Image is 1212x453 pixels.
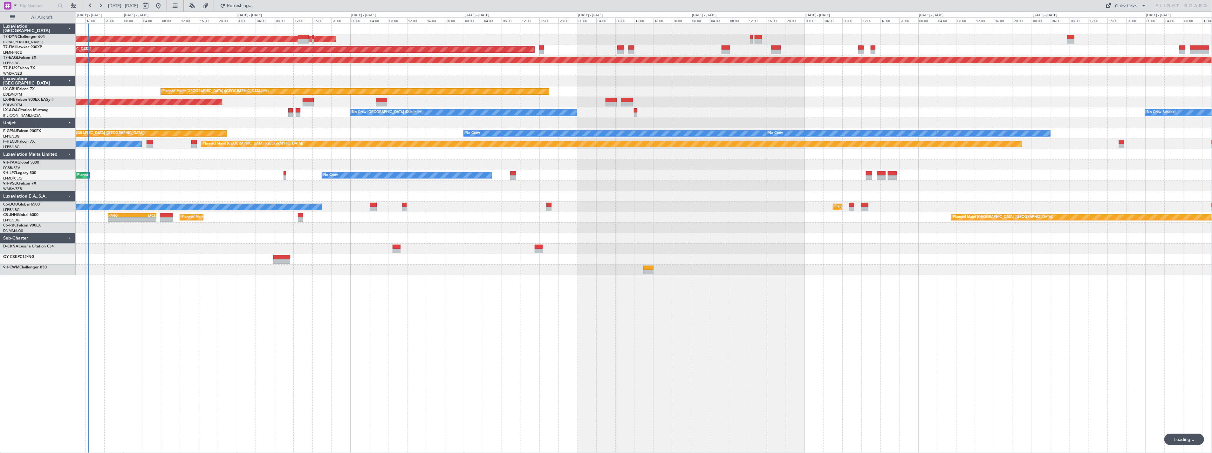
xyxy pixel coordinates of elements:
[691,17,710,23] div: 00:00
[824,17,843,23] div: 04:00
[710,17,729,23] div: 04:00
[953,213,1053,222] div: Planned Maint [GEOGRAPHIC_DATA] ([GEOGRAPHIC_DATA])
[994,17,1013,23] div: 16:00
[634,17,653,23] div: 12:00
[3,50,22,55] a: LFMN/NCE
[388,17,407,23] div: 08:00
[1164,17,1183,23] div: 04:00
[3,266,19,269] span: 9H-CWM
[3,224,41,227] a: CS-RRCFalcon 900LX
[85,17,104,23] div: 16:00
[3,171,16,175] span: 9H-LPZ
[786,17,805,23] div: 20:00
[1147,108,1176,117] div: No Crew Sabadell
[3,35,17,39] span: T7-DYN
[132,218,156,221] div: -
[3,203,40,206] a: CS-DOUGlobal 6500
[729,17,748,23] div: 08:00
[331,17,350,23] div: 20:00
[218,17,237,23] div: 20:00
[3,56,36,60] a: T7-EAGLFalcon 8X
[203,139,303,149] div: Planned Maint [GEOGRAPHIC_DATA] ([GEOGRAPHIC_DATA])
[3,92,22,97] a: EDLW/DTM
[3,203,18,206] span: CS-DOU
[293,17,312,23] div: 12:00
[3,35,45,39] a: T7-DYNChallenger 604
[1051,17,1070,23] div: 04:00
[407,17,426,23] div: 12:00
[312,17,332,23] div: 16:00
[77,13,102,18] div: [DATE] - [DATE]
[3,182,36,186] a: 9H-VSLKFalcon 7X
[3,140,17,144] span: F-HECD
[1032,17,1051,23] div: 00:00
[227,3,253,8] span: Refreshing...
[956,17,975,23] div: 08:00
[842,17,861,23] div: 08:00
[3,255,17,259] span: OY-CBK
[3,98,16,102] span: LX-INB
[3,113,41,118] a: [PERSON_NAME]/QSA
[256,17,275,23] div: 04:00
[3,71,22,76] a: WMSA/SZB
[17,15,67,20] span: All Aircraft
[805,13,830,18] div: [DATE] - [DATE]
[426,17,445,23] div: 16:00
[3,176,22,181] a: LFMD/CEQ
[1013,17,1032,23] div: 20:00
[351,13,376,18] div: [DATE] - [DATE]
[464,17,483,23] div: 00:00
[835,202,935,212] div: Planned Maint [GEOGRAPHIC_DATA] ([GEOGRAPHIC_DATA])
[861,17,880,23] div: 12:00
[521,17,540,23] div: 12:00
[672,17,691,23] div: 20:00
[596,17,615,23] div: 04:00
[3,45,16,49] span: T7-EMI
[3,108,18,112] span: LX-AOA
[465,13,489,18] div: [DATE] - [DATE]
[3,40,43,44] a: EVRA/[PERSON_NAME]
[3,161,17,165] span: 9H-YAA
[880,17,900,23] div: 16:00
[162,87,269,96] div: Planned Maint [GEOGRAPHIC_DATA] ([GEOGRAPHIC_DATA] Intl)
[108,3,138,9] span: [DATE] - [DATE]
[3,56,19,60] span: T7-EAGL
[3,45,42,49] a: T7-EMIHawker 900XP
[180,17,199,23] div: 12:00
[3,224,17,227] span: CS-RRC
[275,17,294,23] div: 08:00
[3,186,22,191] a: WMSA/SZB
[1126,17,1146,23] div: 20:00
[3,103,22,107] a: EDLW/DTM
[19,1,56,10] input: Trip Number
[1103,1,1150,11] button: Quick Links
[350,17,369,23] div: 00:00
[3,213,38,217] a: CS-JHHGlobal 6000
[123,17,142,23] div: 00:00
[3,134,20,139] a: LFPB/LBG
[7,12,69,23] button: All Aircraft
[579,13,603,18] div: [DATE] - [DATE]
[653,17,672,23] div: 16:00
[1033,13,1057,18] div: [DATE] - [DATE]
[1070,17,1089,23] div: 08:00
[975,17,994,23] div: 12:00
[142,17,161,23] div: 04:00
[3,161,39,165] a: 9H-YAAGlobal 5000
[108,213,132,217] div: KRNO
[1107,17,1126,23] div: 16:00
[3,255,34,259] a: OY-CBKPC12/NG
[3,66,17,70] span: T7-PJ29
[3,66,35,70] a: T7-PJ29Falcon 7X
[3,182,19,186] span: 9H-VSLK
[767,17,786,23] div: 16:00
[3,145,20,149] a: LFPB/LBG
[3,213,17,217] span: CS-JHH
[3,140,35,144] a: F-HECDFalcon 7X
[1145,17,1164,23] div: 00:00
[919,13,944,18] div: [DATE] - [DATE]
[324,171,338,180] div: No Crew
[77,171,148,180] div: Planned Maint Nice ([GEOGRAPHIC_DATA])
[3,166,20,170] a: FCBB/BZV
[3,266,47,269] a: 9H-CWMChallenger 850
